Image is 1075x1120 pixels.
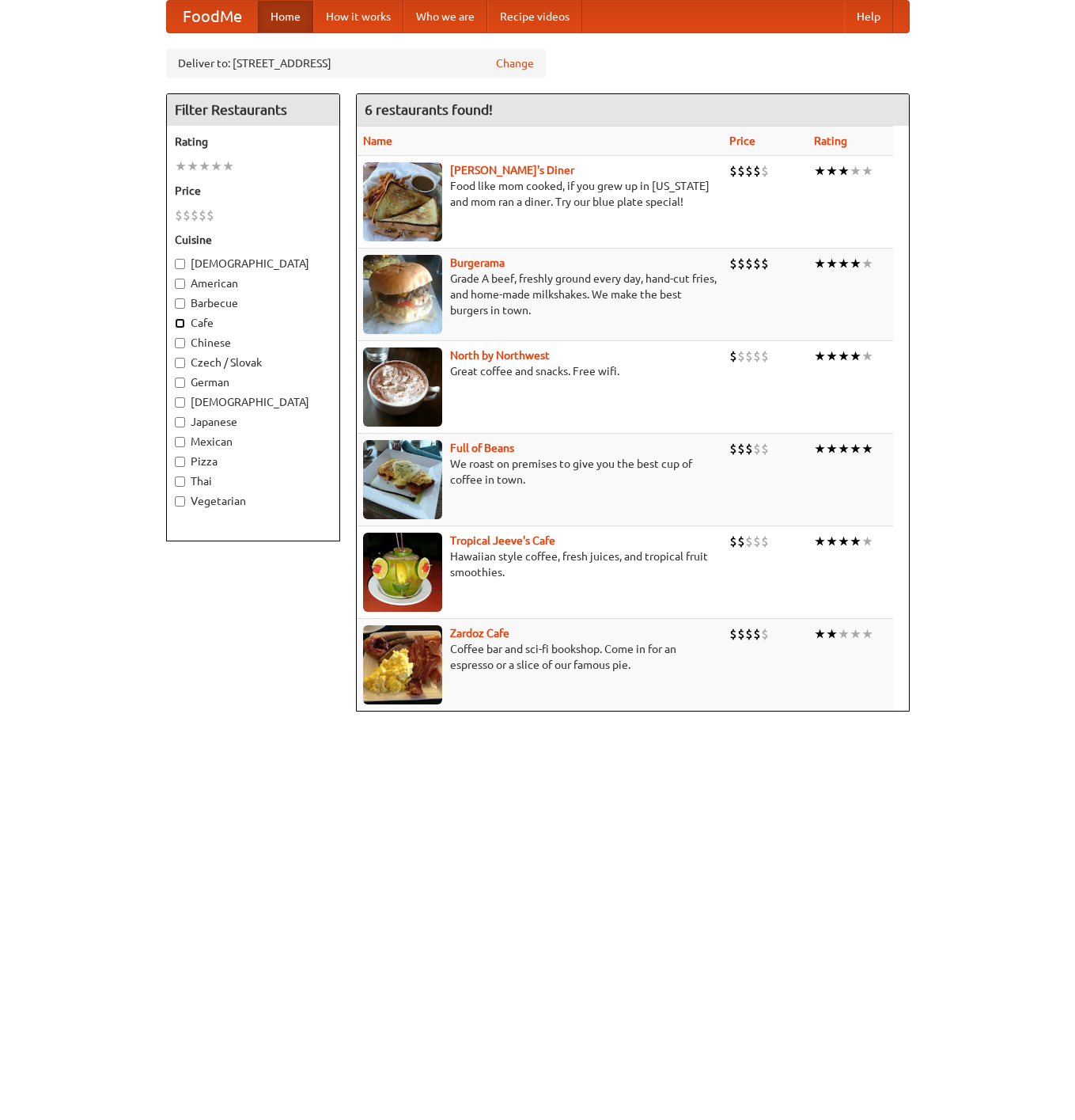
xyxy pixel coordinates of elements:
[206,207,214,224] li: $
[487,1,582,32] a: Recipe videos
[363,456,717,488] p: We roast on premises to give you the best cup of coffee in town.
[450,256,505,269] a: Burgerama
[737,625,745,643] li: $
[729,440,737,457] li: $
[175,434,331,450] label: Mexican
[403,1,487,32] a: Who we are
[761,347,769,365] li: $
[737,440,745,457] li: $
[167,1,258,32] a: FoodMe
[814,255,826,272] li: ★
[814,135,847,147] a: Rating
[175,295,331,311] label: Barbecue
[363,440,442,519] img: beans.jpg
[729,625,737,643] li: $
[175,298,185,309] input: Barbecue
[363,641,717,673] p: Coffee bar and sci-fi bookshop. Come in for an espresso or a slice of our famous pie.
[861,440,873,457] li: ★
[850,533,861,550] li: ★
[450,534,555,547] a: Tropical Jeeve's Cafe
[850,162,861,180] li: ★
[814,162,826,180] li: ★
[175,476,185,487] input: Thai
[753,625,761,643] li: $
[175,256,331,271] label: [DEMOGRAPHIC_DATA]
[175,496,185,507] input: Vegetarian
[450,164,574,177] a: [PERSON_NAME]'s Diner
[175,437,185,447] input: Mexican
[363,162,442,241] img: sallys.jpg
[745,440,753,457] li: $
[175,493,331,509] label: Vegetarian
[363,271,717,318] p: Grade A beef, freshly ground every day, hand-cut fries, and home-made milkshakes. We make the bes...
[814,625,826,643] li: ★
[745,347,753,365] li: $
[175,183,331,199] h5: Price
[745,625,753,643] li: $
[729,255,737,272] li: $
[761,625,769,643] li: $
[729,533,737,550] li: $
[826,625,838,643] li: ★
[363,255,442,334] img: burgerama.jpg
[838,533,850,550] li: ★
[199,207,206,224] li: $
[826,347,838,365] li: ★
[175,358,185,368] input: Czech / Slovak
[861,162,873,180] li: ★
[175,275,331,291] label: American
[363,363,717,379] p: Great coffee and snacks. Free wifi.
[199,158,210,175] li: ★
[745,255,753,272] li: $
[175,378,185,388] input: German
[363,625,442,704] img: zardoz.jpg
[187,158,199,175] li: ★
[850,255,861,272] li: ★
[826,255,838,272] li: ★
[175,454,331,469] label: Pizza
[175,318,185,328] input: Cafe
[861,255,873,272] li: ★
[183,207,191,224] li: $
[210,158,222,175] li: ★
[753,255,761,272] li: $
[838,347,850,365] li: ★
[737,162,745,180] li: $
[175,232,331,248] h5: Cuisine
[191,207,199,224] li: $
[175,338,185,348] input: Chinese
[450,349,550,362] a: North by Northwest
[729,347,737,365] li: $
[745,533,753,550] li: $
[175,473,331,489] label: Thai
[838,625,850,643] li: ★
[363,549,717,580] p: Hawaiian style coffee, fresh juices, and tropical fruit smoothies.
[175,374,331,390] label: German
[838,162,850,180] li: ★
[729,135,755,147] a: Price
[175,397,185,408] input: [DEMOGRAPHIC_DATA]
[861,347,873,365] li: ★
[175,315,331,331] label: Cafe
[753,440,761,457] li: $
[365,102,493,117] ng-pluralize: 6 restaurants found!
[814,347,826,365] li: ★
[450,442,514,454] a: Full of Beans
[826,533,838,550] li: ★
[753,347,761,365] li: $
[258,1,313,32] a: Home
[167,94,339,126] h4: Filter Restaurants
[222,158,234,175] li: ★
[175,134,331,150] h5: Rating
[175,259,185,269] input: [DEMOGRAPHIC_DATA]
[175,279,185,289] input: American
[175,355,331,370] label: Czech / Slovak
[814,440,826,457] li: ★
[850,625,861,643] li: ★
[838,255,850,272] li: ★
[363,178,717,210] p: Food like mom cooked, if you grew up in [US_STATE] and mom ran a diner. Try our blue plate special!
